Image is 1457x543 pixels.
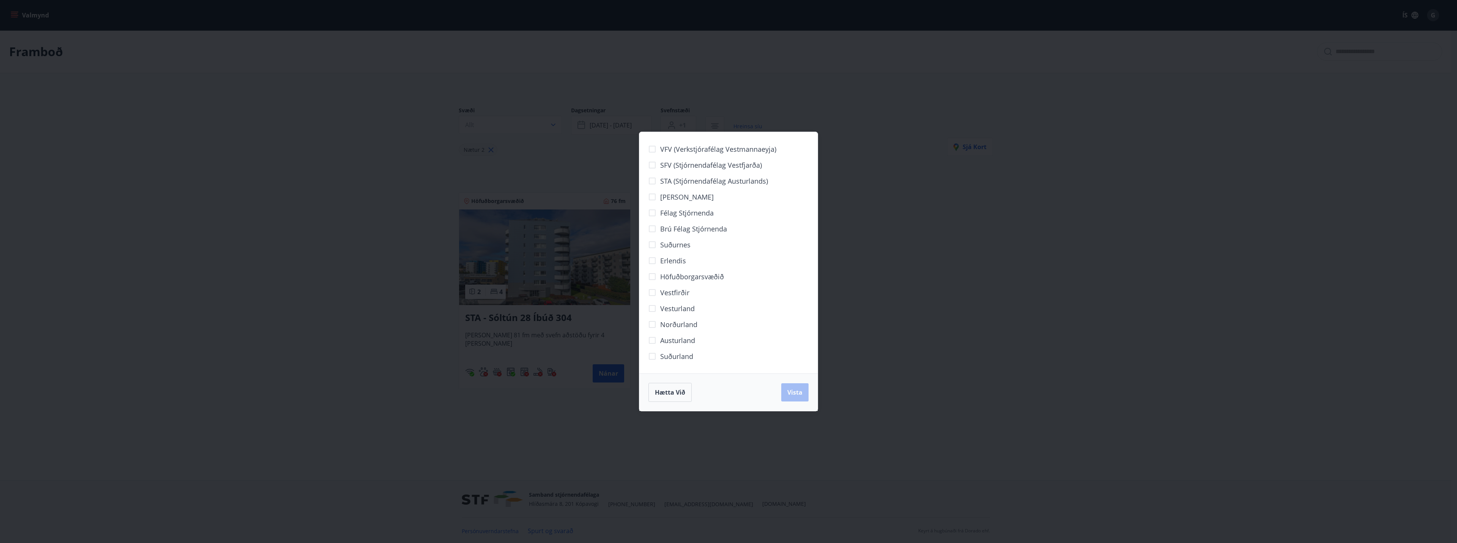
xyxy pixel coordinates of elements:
span: Hætta við [655,388,685,397]
span: Félag stjórnenda [660,208,714,218]
span: Vesturland [660,304,695,313]
span: Brú félag stjórnenda [660,224,727,234]
span: SFV (Stjórnendafélag Vestfjarða) [660,160,762,170]
span: Austurland [660,335,695,345]
span: Suðurnes [660,240,691,250]
button: Hætta við [648,383,692,402]
span: Höfuðborgarsvæðið [660,272,724,282]
span: STA (Stjórnendafélag Austurlands) [660,176,768,186]
span: Suðurland [660,351,693,361]
span: Norðurland [660,320,697,329]
span: Erlendis [660,256,686,266]
span: Vestfirðir [660,288,689,297]
span: VFV (Verkstjórafélag Vestmannaeyja) [660,144,776,154]
span: [PERSON_NAME] [660,192,714,202]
